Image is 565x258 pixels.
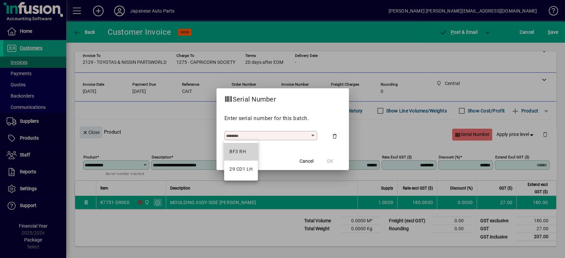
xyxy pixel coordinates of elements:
mat-error: Required [226,140,312,147]
p: Enter serial number for this batch. [224,114,341,122]
div: BF3 RH [229,148,246,155]
span: Cancel [300,158,313,165]
mat-option: 29 CD1 LH [224,160,258,178]
div: 29 CD1 LH [229,166,253,173]
button: Cancel [296,155,317,167]
mat-option: BF3 RH [224,143,258,160]
h2: Serial Number [216,88,284,107]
